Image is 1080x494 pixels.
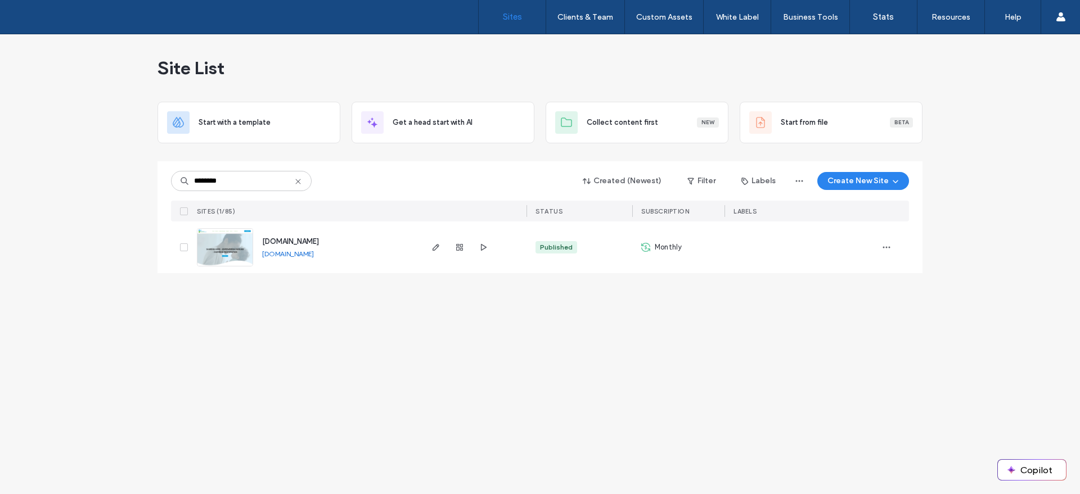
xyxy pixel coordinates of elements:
div: Collect content firstNew [546,102,728,143]
span: STATUS [535,207,562,215]
button: Create New Site [817,172,909,190]
a: [DOMAIN_NAME] [262,237,319,246]
a: [DOMAIN_NAME] [262,250,314,258]
button: Labels [731,172,786,190]
button: Created (Newest) [573,172,672,190]
span: Monthly [655,242,682,253]
span: Collect content first [587,117,658,128]
label: Stats [873,12,894,22]
div: Beta [890,117,913,128]
span: Start from file [781,117,828,128]
div: Start with a template [157,102,340,143]
button: Copilot [998,460,1066,480]
span: SITES (1/85) [197,207,235,215]
span: LABELS [733,207,757,215]
label: Help [1005,12,1021,22]
div: Get a head start with AI [352,102,534,143]
span: Start with a template [199,117,271,128]
label: Custom Assets [636,12,692,22]
button: Filter [676,172,727,190]
label: Sites [503,12,522,22]
span: Site List [157,57,224,79]
label: Clients & Team [557,12,613,22]
span: SUBSCRIPTION [641,207,689,215]
label: Resources [931,12,970,22]
label: White Label [716,12,759,22]
span: Help [26,8,49,18]
span: Get a head start with AI [393,117,472,128]
div: Published [540,242,573,252]
div: New [697,117,719,128]
label: Business Tools [783,12,838,22]
div: Start from fileBeta [740,102,922,143]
